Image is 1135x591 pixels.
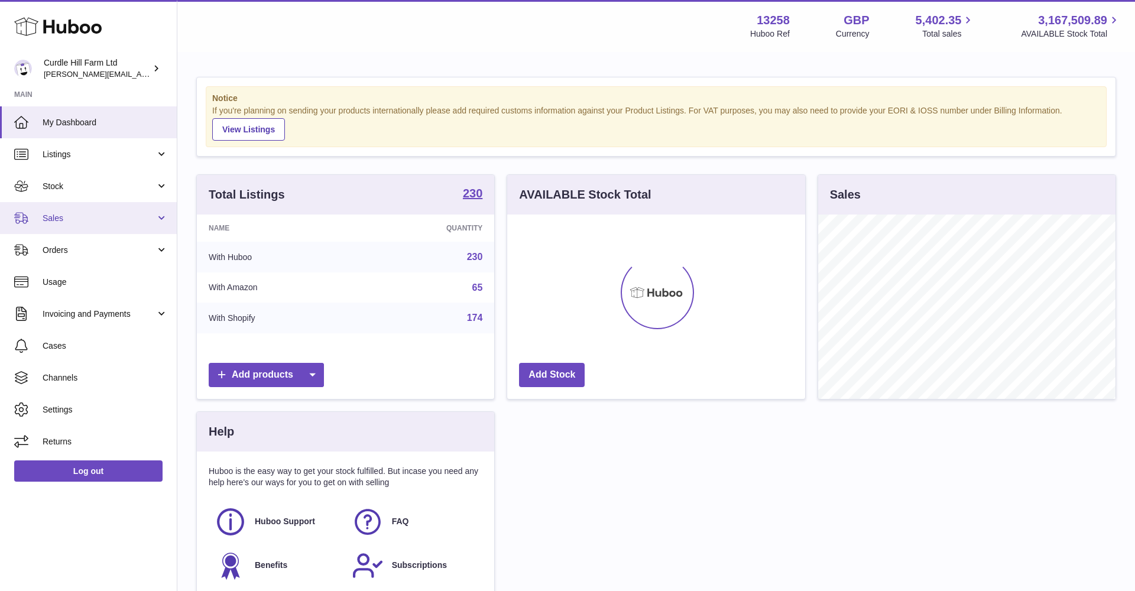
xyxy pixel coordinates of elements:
span: 5,402.35 [916,12,962,28]
td: With Shopify [197,303,359,333]
span: Benefits [255,560,287,571]
p: Huboo is the easy way to get your stock fulfilled. But incase you need any help here's our ways f... [209,466,482,488]
h3: Total Listings [209,187,285,203]
td: With Amazon [197,272,359,303]
span: [PERSON_NAME][EMAIL_ADDRESS][DOMAIN_NAME] [44,69,237,79]
strong: 13258 [757,12,790,28]
a: FAQ [352,506,477,538]
a: 230 [467,252,483,262]
td: With Huboo [197,242,359,272]
span: Returns [43,436,168,447]
div: If you're planning on sending your products internationally please add required customs informati... [212,105,1100,141]
h3: Help [209,424,234,440]
div: Curdle Hill Farm Ltd [44,57,150,80]
a: 230 [463,187,482,202]
a: Log out [14,460,163,482]
h3: AVAILABLE Stock Total [519,187,651,203]
img: miranda@diddlysquatfarmshop.com [14,60,32,77]
span: AVAILABLE Stock Total [1021,28,1121,40]
span: Settings [43,404,168,415]
a: Huboo Support [215,506,340,538]
a: Benefits [215,550,340,582]
a: 5,402.35 Total sales [916,12,975,40]
span: Listings [43,149,155,160]
span: Invoicing and Payments [43,309,155,320]
a: Subscriptions [352,550,477,582]
h3: Sales [830,187,861,203]
span: Cases [43,340,168,352]
span: 3,167,509.89 [1038,12,1107,28]
span: Subscriptions [392,560,447,571]
div: Huboo Ref [750,28,790,40]
span: FAQ [392,516,409,527]
span: Orders [43,245,155,256]
th: Quantity [359,215,494,242]
span: Usage [43,277,168,288]
span: Channels [43,372,168,384]
span: Stock [43,181,155,192]
a: 174 [467,313,483,323]
span: My Dashboard [43,117,168,128]
span: Huboo Support [255,516,315,527]
strong: Notice [212,93,1100,104]
a: Add Stock [519,363,585,387]
div: Currency [836,28,870,40]
strong: 230 [463,187,482,199]
strong: GBP [844,12,869,28]
a: View Listings [212,118,285,141]
span: Sales [43,213,155,224]
a: 3,167,509.89 AVAILABLE Stock Total [1021,12,1121,40]
a: 65 [472,282,483,293]
span: Total sales [922,28,975,40]
a: Add products [209,363,324,387]
th: Name [197,215,359,242]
